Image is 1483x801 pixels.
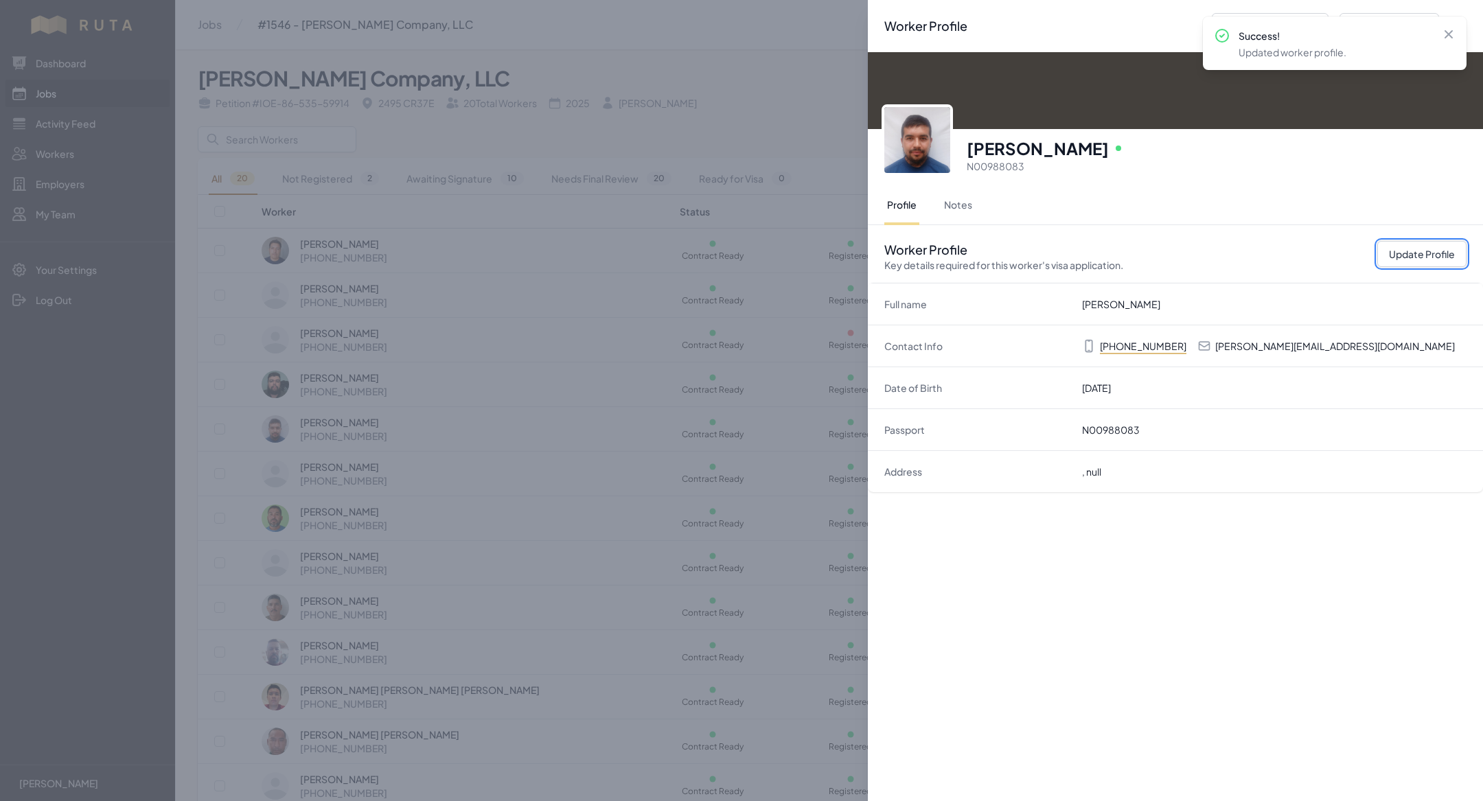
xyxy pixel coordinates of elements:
[1082,465,1467,478] dd: , null
[884,258,1123,272] p: Key details required for this worker's visa application.
[1239,29,1431,43] p: Success!
[1215,339,1455,353] p: [PERSON_NAME][EMAIL_ADDRESS][DOMAIN_NAME]
[884,381,1071,395] dt: Date of Birth
[967,137,1109,159] h3: [PERSON_NAME]
[884,423,1071,437] dt: Passport
[1377,241,1467,267] button: Update Profile
[1212,13,1329,39] button: Previous Worker
[884,187,919,225] button: Profile
[967,159,1467,173] p: N00988083
[884,16,967,36] h2: Worker Profile
[1082,423,1467,437] dd: N00988083
[1100,339,1186,353] p: [PHONE_NUMBER]
[1239,45,1431,59] p: Updated worker profile.
[1082,297,1467,311] dd: [PERSON_NAME]
[884,465,1071,478] dt: Address
[941,187,975,225] button: Notes
[1082,381,1467,395] dd: [DATE]
[884,339,1071,353] dt: Contact Info
[884,297,1071,311] dt: Full name
[884,242,1123,272] h2: Worker Profile
[1340,13,1439,39] button: Next Worker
